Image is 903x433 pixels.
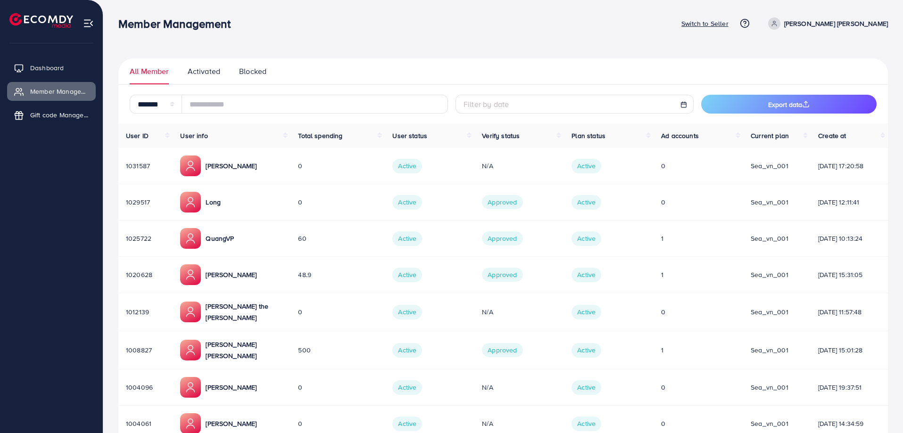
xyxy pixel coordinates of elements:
span: Plan status [572,131,605,140]
span: 0 [661,383,665,392]
a: Dashboard [7,58,96,77]
span: 48.9 [298,270,311,279]
span: sea_vn_001 [751,270,788,279]
span: Verify status [482,131,520,140]
span: User ID [126,131,149,140]
span: Activated [188,66,220,77]
span: Create at [818,131,846,140]
img: menu [83,18,94,29]
span: Active [572,159,601,173]
span: 1029517 [126,197,150,207]
span: 1 [661,270,663,279]
a: [PERSON_NAME] [PERSON_NAME] [764,17,888,30]
button: Export data [701,95,877,114]
span: 1004096 [126,383,153,392]
span: Blocked [239,66,266,77]
span: sea_vn_001 [751,161,788,171]
span: N/A [482,161,493,171]
span: sea_vn_001 [751,345,788,355]
span: All Member [130,66,169,77]
span: Export data [768,100,810,109]
span: 60 [298,234,306,243]
a: Member Management [7,82,96,101]
div: [DATE] 14:34:59 [818,419,880,428]
img: ic-member-manager.00abd3e0.svg [180,228,201,249]
span: Active [392,343,422,357]
span: 1 [661,345,663,355]
span: 0 [661,197,665,207]
div: [DATE] 11:57:48 [818,307,880,317]
p: [PERSON_NAME] [206,269,257,280]
span: Active [392,305,422,319]
span: Member Management [30,87,89,96]
span: Active [392,417,422,431]
span: 0 [298,419,302,428]
span: User info [180,131,207,140]
span: Active [572,380,601,394]
span: Active [572,268,601,282]
span: Active [392,380,422,394]
span: 0 [661,419,665,428]
span: N/A [482,307,493,317]
div: [DATE] 15:01:28 [818,345,880,355]
p: QuangVP [206,233,234,244]
span: Active [572,343,601,357]
span: Active [392,268,422,282]
span: 1031587 [126,161,150,171]
img: ic-member-manager.00abd3e0.svg [180,340,201,360]
div: [DATE] 12:11:41 [818,197,880,207]
p: Long [206,196,221,208]
img: ic-member-manager.00abd3e0.svg [180,264,201,285]
span: sea_vn_001 [751,419,788,428]
p: [PERSON_NAME] the [PERSON_NAME] [206,301,283,323]
span: Gift code Management [30,110,89,120]
span: Active [392,231,422,245]
span: sea_vn_001 [751,234,788,243]
p: [PERSON_NAME] [PERSON_NAME] [784,18,888,29]
span: Approved [482,268,522,282]
span: 1 [661,234,663,243]
span: User status [392,131,427,140]
span: 0 [661,307,665,317]
span: Active [572,231,601,245]
span: 1025722 [126,234,151,243]
img: ic-member-manager.00abd3e0.svg [180,192,201,212]
div: [DATE] 17:20:58 [818,161,880,171]
p: [PERSON_NAME] [206,382,257,393]
h3: Member Management [118,17,238,31]
iframe: Chat [863,391,896,426]
span: 500 [298,345,310,355]
span: Active [392,159,422,173]
div: [DATE] 10:13:24 [818,234,880,243]
span: sea_vn_001 [751,197,788,207]
span: 0 [298,383,302,392]
p: [PERSON_NAME] [PERSON_NAME] [206,339,283,361]
span: Approved [482,195,522,209]
span: Approved [482,343,522,357]
span: 0 [298,307,302,317]
span: Active [572,195,601,209]
span: Dashboard [30,63,64,73]
div: [DATE] 19:37:51 [818,383,880,392]
span: 0 [661,161,665,171]
span: Total spending [298,131,342,140]
img: ic-member-manager.00abd3e0.svg [180,155,201,176]
span: Filter by date [464,99,509,109]
span: 1020628 [126,270,152,279]
p: [PERSON_NAME] [206,160,257,172]
span: sea_vn_001 [751,383,788,392]
span: Ad accounts [661,131,699,140]
span: sea_vn_001 [751,307,788,317]
p: Switch to Seller [681,18,729,29]
p: [PERSON_NAME] [206,418,257,429]
img: ic-member-manager.00abd3e0.svg [180,377,201,398]
span: Current plan [751,131,789,140]
img: logo [9,13,73,28]
span: 0 [298,197,302,207]
span: Active [572,417,601,431]
span: 1004061 [126,419,151,428]
div: [DATE] 15:31:05 [818,270,880,279]
span: 0 [298,161,302,171]
a: Gift code Management [7,106,96,124]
